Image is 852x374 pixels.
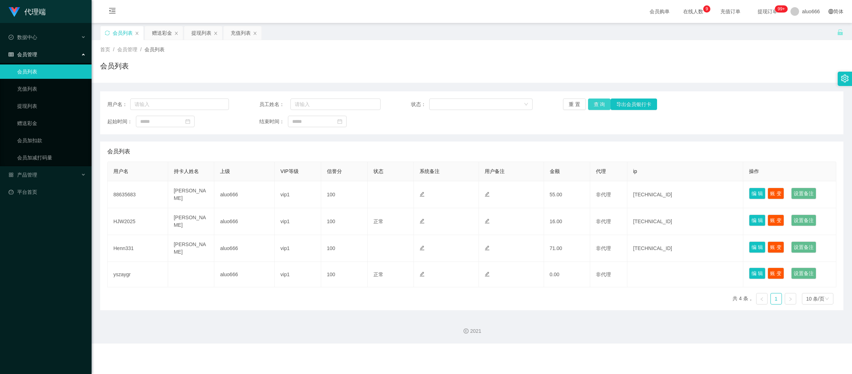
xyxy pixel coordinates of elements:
i: 图标: close [135,31,139,35]
img: logo.9652507e.png [9,7,20,17]
li: 上一页 [756,293,768,305]
span: 非代理 [596,272,611,277]
a: 赠送彩金 [17,116,86,130]
span: 会员列表 [145,47,165,52]
button: 设置备注 [791,188,816,199]
button: 导出会员银行卡 [611,99,657,110]
i: 图标: edit [485,192,490,197]
span: 持卡人姓名 [174,168,199,174]
span: 提现订单 [754,9,781,14]
h1: 会员列表 [100,61,129,71]
span: / [113,47,114,52]
span: 用户名 [113,168,128,174]
span: 在线人数 [680,9,707,14]
input: 请输入 [290,99,381,110]
td: 100 [321,235,368,262]
input: 请输入 [130,99,229,110]
span: 数据中心 [9,34,37,40]
i: 图标: check-circle-o [9,35,14,40]
button: 账 变 [768,241,784,253]
td: 100 [321,262,368,287]
td: [TECHNICAL_ID] [627,181,743,208]
i: 图标: unlock [837,29,843,35]
span: 上级 [220,168,230,174]
td: 71.00 [544,235,591,262]
i: 图标: edit [485,219,490,224]
span: 正常 [373,272,383,277]
span: 起始时间： [107,118,136,125]
button: 账 变 [768,215,784,226]
i: 图标: down [524,102,528,107]
td: [PERSON_NAME] [168,235,215,262]
td: vip1 [275,181,321,208]
a: 代理端 [9,9,46,14]
i: 图标: calendar [337,119,342,124]
td: Henn331 [108,235,168,262]
a: 会员列表 [17,64,86,79]
td: [PERSON_NAME] [168,208,215,235]
span: / [140,47,142,52]
span: 产品管理 [9,172,37,178]
i: 图标: menu-fold [100,0,124,23]
i: 图标: edit [420,219,425,224]
td: HJW2025 [108,208,168,235]
i: 图标: right [788,297,793,301]
button: 设置备注 [791,215,816,226]
span: 代理 [596,168,606,174]
a: 1 [771,293,782,304]
td: aluo666 [214,208,275,235]
span: 会员管理 [117,47,137,52]
td: [PERSON_NAME] [168,181,215,208]
i: 图标: edit [420,272,425,277]
span: 系统备注 [420,168,440,174]
td: [TECHNICAL_ID] [627,208,743,235]
span: 状态 [373,168,383,174]
span: 会员管理 [9,52,37,57]
td: vip1 [275,235,321,262]
div: 10 条/页 [806,293,824,304]
button: 编 辑 [749,268,765,279]
span: 会员列表 [107,147,130,156]
button: 查 询 [588,99,611,110]
a: 会员加扣款 [17,133,86,148]
td: 55.00 [544,181,591,208]
i: 图标: appstore-o [9,172,14,177]
p: 9 [706,5,708,13]
button: 重 置 [563,99,586,110]
i: 图标: close [253,31,257,35]
span: 金额 [550,168,560,174]
button: 设置备注 [791,241,816,253]
i: 图标: setting [841,75,849,82]
h1: 代理端 [24,0,46,23]
span: 用户备注 [485,168,505,174]
span: 操作 [749,168,759,174]
span: 状态： [411,101,429,108]
td: yszaygr [108,262,168,287]
a: 提现列表 [17,99,86,113]
i: 图标: edit [485,272,490,277]
i: 图标: close [214,31,218,35]
button: 账 变 [768,268,784,279]
i: 图标: calendar [185,119,190,124]
span: 非代理 [596,192,611,197]
div: 提现列表 [191,26,211,40]
span: 用户名： [107,101,130,108]
i: 图标: left [760,297,764,301]
td: 100 [321,181,368,208]
li: 下一页 [785,293,796,305]
button: 账 变 [768,188,784,199]
td: 0.00 [544,262,591,287]
td: aluo666 [214,235,275,262]
span: 结束时间： [259,118,288,125]
i: 图标: sync [105,30,110,35]
td: 100 [321,208,368,235]
button: 编 辑 [749,188,765,199]
span: 充值订单 [717,9,744,14]
li: 共 4 条， [733,293,753,305]
td: 16.00 [544,208,591,235]
a: 会员加减打码量 [17,150,86,165]
div: 2021 [97,327,846,335]
button: 编 辑 [749,241,765,253]
span: VIP等级 [280,168,299,174]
